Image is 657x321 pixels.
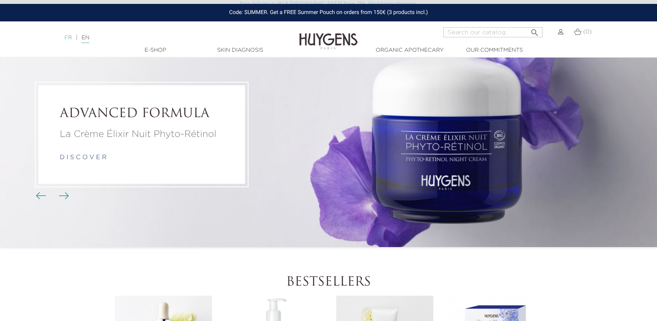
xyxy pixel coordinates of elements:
i:  [530,26,539,35]
div: Carousel buttons [39,190,64,202]
button:  [528,25,542,35]
input: Search [443,27,542,37]
img: Huygens [299,21,358,51]
a: E-Shop [116,46,194,54]
a: Organic Apothecary [371,46,448,54]
h2: ADVANCED FORMULA [60,107,224,121]
a: FR [64,35,72,40]
p: La Crème Élixir Nuit Phyto-Rétinol [60,127,224,141]
a: Skin Diagnosis [201,46,279,54]
a: EN [82,35,89,43]
div: | [61,33,268,42]
span: (0) [583,29,592,35]
h2: Bestsellers [113,275,544,290]
a: d i s c o v e r [60,154,106,161]
a: Our commitments [455,46,533,54]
